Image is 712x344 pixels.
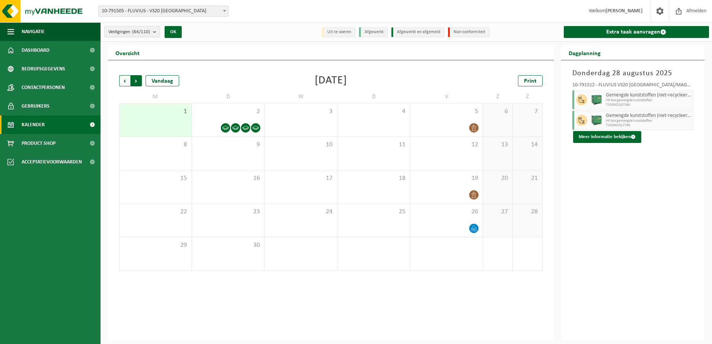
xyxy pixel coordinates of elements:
img: PB-HB-1400-HPE-GN-01 [591,94,602,105]
a: Print [518,75,543,86]
div: [DATE] [315,75,347,86]
a: Extra taak aanvragen [564,26,709,38]
span: Gemengde kunststoffen (niet-recycleerbaar), exclusief PVC [606,113,692,119]
strong: [PERSON_NAME] [605,8,643,14]
td: D [192,90,264,103]
span: T250002207169 [606,103,692,107]
span: 1 [123,108,188,116]
span: 4 [341,108,406,116]
div: 10-791512 - FLUVIUS VS20 [GEOGRAPHIC_DATA]/MAGAZIJN, KLANTENKANTOOR EN INFRA - DEURNE [572,83,694,90]
span: 18 [341,174,406,182]
span: 26 [414,208,479,216]
li: Afgewerkt en afgemeld [391,27,444,37]
button: OK [165,26,182,38]
span: 14 [516,141,538,149]
td: V [410,90,483,103]
button: Meer informatie bekijken [573,131,641,143]
span: 8 [123,141,188,149]
span: Print [524,78,537,84]
li: Uit te voeren [322,27,355,37]
button: Vestigingen(64/110) [104,26,160,37]
span: Gemengde kunststoffen (niet-recycleerbaar), exclusief PVC [606,92,692,98]
span: 11 [341,141,406,149]
span: 10 [268,141,333,149]
span: Product Shop [22,134,55,153]
span: 15 [123,174,188,182]
span: Kalender [22,115,45,134]
li: Afgewerkt [359,27,388,37]
span: 10-791505 - FLUVIUS - VS20 ANTWERPEN [99,6,228,16]
span: 12 [414,141,479,149]
count: (64/110) [132,29,150,34]
img: PB-HB-1400-HPE-GN-01 [591,115,602,126]
span: 2 [196,108,260,116]
span: 23 [196,208,260,216]
span: Gebruikers [22,97,50,115]
h3: Donderdag 28 augustus 2025 [572,68,694,79]
td: Z [483,90,513,103]
span: HP box gemengde kunststoffen [606,119,692,123]
span: Navigatie [22,22,45,41]
span: 5 [414,108,479,116]
span: 28 [516,208,538,216]
span: 30 [196,241,260,249]
td: Z [513,90,543,103]
span: 29 [123,241,188,249]
span: 10-791505 - FLUVIUS - VS20 ANTWERPEN [98,6,229,17]
span: 19 [414,174,479,182]
h2: Dagplanning [561,45,608,60]
td: W [265,90,337,103]
span: Dashboard [22,41,50,60]
span: 27 [487,208,509,216]
span: 16 [196,174,260,182]
span: 22 [123,208,188,216]
span: Contactpersonen [22,78,65,97]
span: 13 [487,141,509,149]
span: T250002312796 [606,123,692,128]
span: 9 [196,141,260,149]
span: HP box gemengde kunststoffen [606,98,692,103]
span: 17 [268,174,333,182]
span: Vestigingen [108,26,150,38]
span: 25 [341,208,406,216]
span: 24 [268,208,333,216]
td: M [119,90,192,103]
div: Vandaag [146,75,179,86]
h2: Overzicht [108,45,147,60]
span: 6 [487,108,509,116]
span: 21 [516,174,538,182]
span: Vorige [119,75,130,86]
span: 3 [268,108,333,116]
span: 7 [516,108,538,116]
span: 20 [487,174,509,182]
span: Acceptatievoorwaarden [22,153,82,171]
li: Non-conformiteit [448,27,489,37]
td: D [337,90,410,103]
span: Bedrijfsgegevens [22,60,65,78]
span: Volgende [131,75,142,86]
